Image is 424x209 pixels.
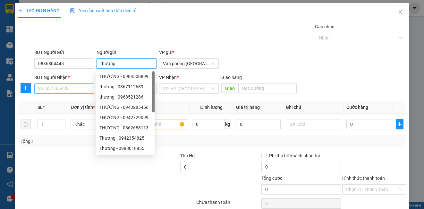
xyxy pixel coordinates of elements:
div: THƯƠNG - 0943285456 [99,104,151,111]
div: THƯƠNG - 0942729099 [96,112,155,123]
b: [DOMAIN_NAME] [85,5,155,16]
span: Thu Hộ [180,153,195,158]
span: VP Nhận [159,75,177,80]
div: THƯƠNG - 0942729099 [99,114,151,121]
span: plus [21,85,30,91]
div: thương - 0968521286 [99,93,151,100]
span: Giá trị hàng [236,105,260,110]
span: kg [225,119,231,129]
span: plus [396,122,403,127]
div: thương - 0867112689 [96,82,155,92]
div: THƯƠNG - 0862688113 [99,124,151,131]
span: plus [18,8,22,13]
span: Giao hàng [221,75,242,80]
div: VP gửi [159,49,219,56]
span: Yêu cầu xuất hóa đơn điện tử [70,8,137,13]
div: THƯƠNG - 0984500899 [99,73,151,80]
input: Dọc đường [238,83,297,93]
div: Thương - 0942354825 [99,135,151,142]
span: Phí thu hộ khách nhận trả [267,152,323,159]
span: Cước hàng [346,105,368,110]
button: Close [391,3,409,21]
button: plus [396,119,403,129]
input: VD: Bàn, Ghế [131,119,187,129]
span: close [398,9,403,14]
div: SĐT Người Nhận [34,74,94,81]
b: Phúc Lộc Thọ Limousine [24,5,71,44]
th: Ghi chú [283,101,344,114]
div: Thương - 0942354825 [96,133,155,143]
label: Hình thức thanh toán [342,176,385,181]
span: Khác [74,119,122,129]
span: Tổng cước [261,176,282,181]
div: THƯƠNG - 0943285456 [96,102,155,112]
div: thương - 0867112689 [99,83,151,90]
h2: 15KJX841 [4,46,52,57]
div: Tổng: 1 [21,138,164,145]
span: Định lượng [200,105,223,110]
span: SL [38,105,43,110]
button: plus [21,83,31,93]
div: Thương - 0988018855 [99,145,151,152]
img: logo.jpg [4,10,21,42]
div: Thương - 0988018855 [96,143,155,153]
input: Ghi Chú [286,119,341,129]
button: delete [21,119,31,129]
div: Người gửi [97,49,156,56]
label: Gán nhãn [315,24,335,29]
div: SĐT Người Gửi [34,49,94,56]
span: Đơn vị tính [71,105,95,110]
div: thương - 0968521286 [96,92,155,102]
span: Văn phòng Nam Định [163,59,215,68]
img: icon [70,8,75,13]
input: 0 [236,119,281,129]
div: THƯƠNG - 0862688113 [96,123,155,133]
span: Giao [221,83,238,93]
div: THƯƠNG - 0984500899 [96,71,155,82]
span: TẠO ĐƠN HÀNG [18,8,60,13]
h2: VP Nhận: Số 8 [PERSON_NAME] [34,46,155,86]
